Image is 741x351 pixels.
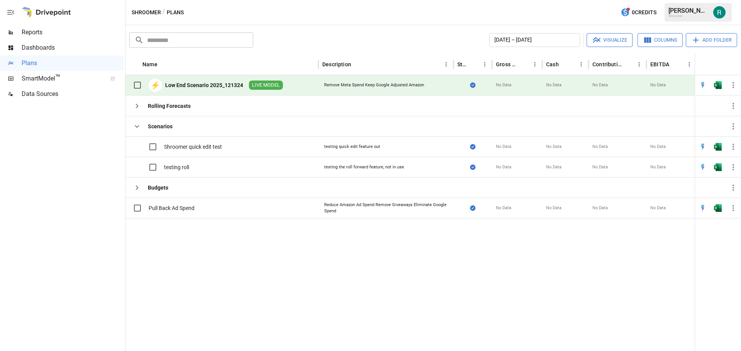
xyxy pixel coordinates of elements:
[496,205,511,211] span: No Data
[713,6,726,18] img: Rachel Weaver
[324,82,424,88] div: Remove Meta Spend Keep Google Adjusted Amazon
[546,144,562,150] span: No Data
[714,204,722,212] div: Open in Excel
[165,81,243,89] div: Low End Scenario 2025_121324
[684,59,695,70] button: EBITDA column menu
[132,8,161,17] button: Shroomer
[714,81,722,89] img: excel-icon.76473adf.svg
[592,205,608,211] span: No Data
[470,143,475,151] div: Sync complete
[714,143,722,151] div: Open in Excel
[576,59,587,70] button: Cash column menu
[650,61,669,67] div: EBITDA
[699,143,707,151] img: quick-edit-flash.b8aec18c.svg
[587,33,633,47] button: Visualize
[686,33,737,47] button: Add Folder
[699,204,707,212] div: Open in Quick Edit
[592,144,608,150] span: No Data
[470,81,475,89] div: Sync complete
[22,59,123,68] span: Plans
[714,143,722,151] img: excel-icon.76473adf.svg
[592,164,608,170] span: No Data
[496,144,511,150] span: No Data
[55,73,61,82] span: ™
[164,143,222,151] div: Shroomer quick edit test
[322,61,351,67] div: Description
[623,59,634,70] button: Sort
[638,33,683,47] button: Columns
[148,184,168,191] div: Budgets
[546,205,562,211] span: No Data
[249,82,283,89] span: LIVE MODEL
[324,144,380,150] div: testing quick edit feature out
[148,102,191,110] div: Rolling Forecasts
[519,59,530,70] button: Sort
[634,59,645,70] button: Contribution Profit column menu
[470,163,475,171] div: Sync complete
[149,79,162,92] div: ⚡
[650,144,666,150] span: No Data
[632,8,656,17] span: 0 Credits
[324,202,448,214] div: Reduce Amazon Ad Spend Remove Giveaways Eliminate Google Spend
[149,204,195,212] div: Pull Back Ad Spend
[530,59,540,70] button: Gross Margin column menu
[457,61,468,67] div: Status
[324,164,404,170] div: testing the roll forward feature, not in use
[22,43,123,52] span: Dashboards
[489,33,580,47] button: [DATE] – [DATE]
[164,163,189,171] div: testing roll
[546,82,562,88] span: No Data
[730,59,741,70] button: Sort
[650,82,666,88] span: No Data
[714,81,722,89] div: Open in Excel
[699,163,707,171] img: quick-edit-flash.b8aec18c.svg
[560,59,570,70] button: Sort
[699,81,707,89] div: Open in Quick Edit
[650,164,666,170] span: No Data
[496,164,511,170] span: No Data
[699,81,707,89] img: quick-edit-flash.b8aec18c.svg
[699,143,707,151] div: Open in Quick Edit
[714,163,722,171] img: excel-icon.76473adf.svg
[670,59,681,70] button: Sort
[668,7,709,14] div: [PERSON_NAME]
[158,59,169,70] button: Sort
[496,82,511,88] span: No Data
[709,2,730,23] button: Rachel Weaver
[142,61,157,67] div: Name
[699,204,707,212] img: quick-edit-flash.b8aec18c.svg
[469,59,479,70] button: Sort
[352,59,363,70] button: Sort
[479,59,490,70] button: Status column menu
[441,59,452,70] button: Description column menu
[650,205,666,211] span: No Data
[617,5,660,20] button: 0Credits
[592,82,608,88] span: No Data
[546,164,562,170] span: No Data
[714,204,722,212] img: excel-icon.76473adf.svg
[22,89,123,99] span: Data Sources
[162,8,165,17] div: /
[546,61,559,67] div: Cash
[668,14,709,18] div: Shroomer
[496,61,518,67] div: Gross Margin
[22,28,123,37] span: Reports
[699,163,707,171] div: Open in Quick Edit
[22,74,102,83] span: SmartModel
[714,163,722,171] div: Open in Excel
[592,61,622,67] div: Contribution Profit
[148,123,173,130] div: Scenarios
[470,204,475,212] div: Sync complete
